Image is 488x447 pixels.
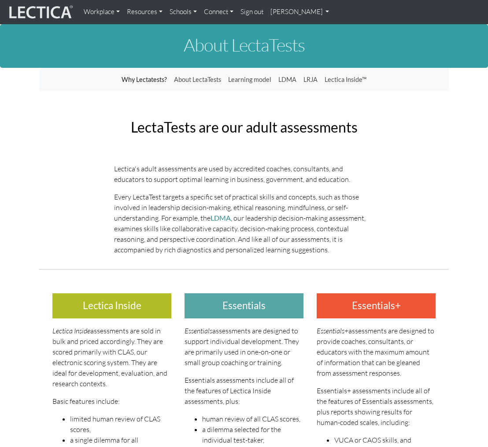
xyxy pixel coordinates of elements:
[114,163,374,185] p: Lectica's adult assessments are used by accredited coaches, consultants, and educators to support...
[7,4,73,21] img: lecticalive
[118,71,170,88] a: Why Lectatests?
[211,214,231,222] a: LDMA
[300,71,321,88] a: LRJA
[70,414,171,435] li: limited human review of CLAS scores,
[334,435,436,445] li: VUCA or CAOS skills, and
[170,71,225,88] a: About LectaTests
[39,35,449,55] h1: About LectaTests
[123,4,166,21] a: Resources
[52,293,171,318] h3: Lectica Inside
[202,424,303,445] li: a dilemma selected for the individual test-taker,
[200,4,237,21] a: Connect
[185,375,303,406] p: Essentials assessments include all of the features of Lectica Inside assessments, plus:
[237,4,267,21] a: Sign out
[80,4,123,21] a: Workplace
[114,119,374,135] h2: LectaTests are our adult assessments
[52,396,171,406] p: Basic features include:
[321,71,370,88] a: Lectica Inside™
[317,385,436,428] p: Essentials+ assessments include all of the features of Essentials assessments, plus reports showi...
[185,325,303,368] p: assessments are designed to support individual development. They are primarily used in one-on-one...
[317,325,436,378] p: assessments are designed to provide coaches, consultants, or educators with the maximum amount of...
[225,71,275,88] a: Learning model
[202,414,303,424] li: human review of all CLAS scores,
[52,325,171,389] p: assessments are sold in bulk and priced accordingly. They are scored primarily with CLAS, our ele...
[185,293,303,318] h3: Essentials
[317,293,436,318] h3: Essentials+
[317,326,348,335] em: Essentials+
[166,4,200,21] a: Schools
[275,71,300,88] a: LDMA
[114,192,374,255] p: Every LectaTest targets a specific set of practical skills and concepts, such as those involved i...
[185,326,212,335] em: Essentials
[267,4,333,21] a: [PERSON_NAME]
[52,326,90,335] em: Lectica Inside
